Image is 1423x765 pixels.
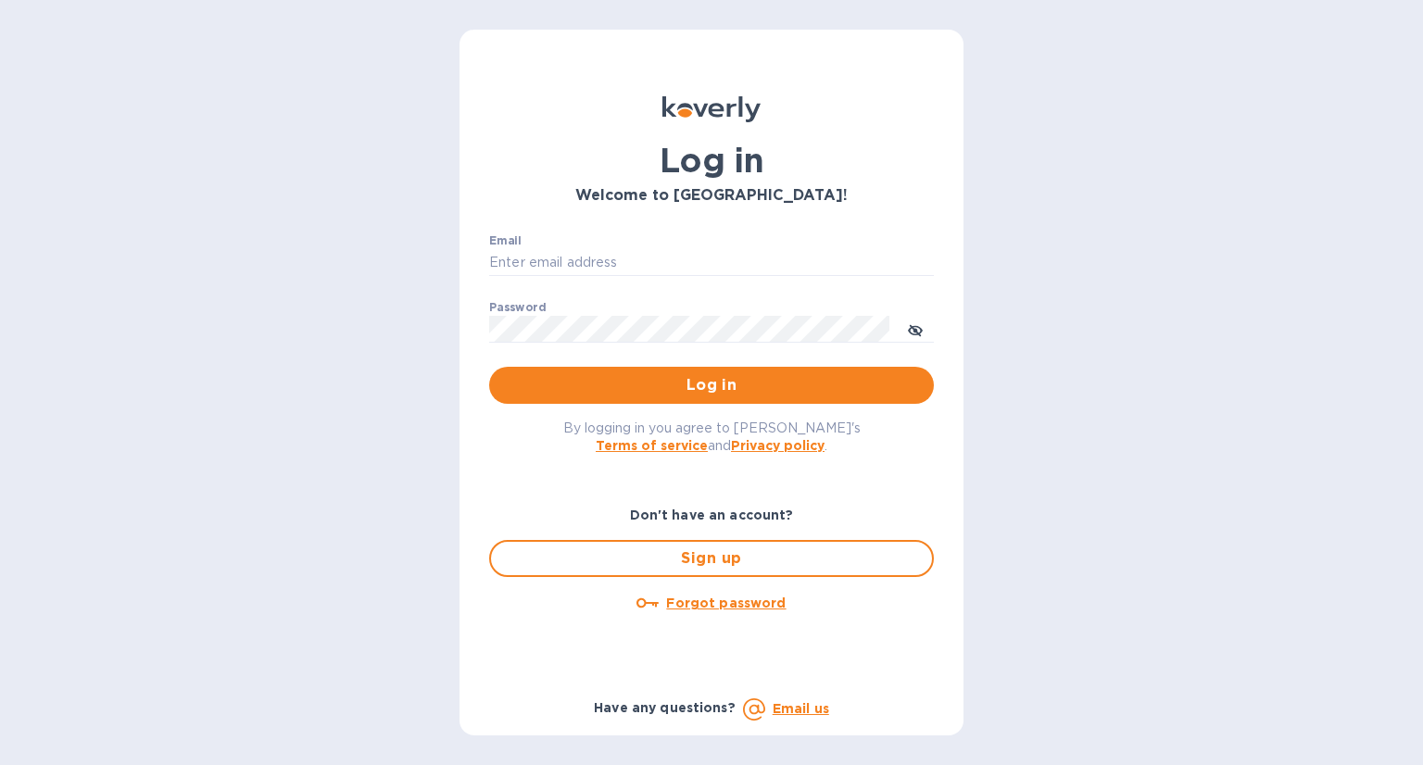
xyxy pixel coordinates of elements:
[773,701,829,716] a: Email us
[489,540,934,577] button: Sign up
[489,235,522,246] label: Email
[506,547,917,570] span: Sign up
[630,508,794,522] b: Don't have an account?
[489,302,546,313] label: Password
[596,438,708,453] a: Terms of service
[594,700,736,715] b: Have any questions?
[662,96,761,122] img: Koverly
[563,420,861,453] span: By logging in you agree to [PERSON_NAME]'s and .
[504,374,919,396] span: Log in
[731,438,825,453] a: Privacy policy
[897,310,934,347] button: toggle password visibility
[489,141,934,180] h1: Log in
[489,367,934,404] button: Log in
[489,187,934,205] h3: Welcome to [GEOGRAPHIC_DATA]!
[666,596,786,610] u: Forgot password
[489,249,934,277] input: Enter email address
